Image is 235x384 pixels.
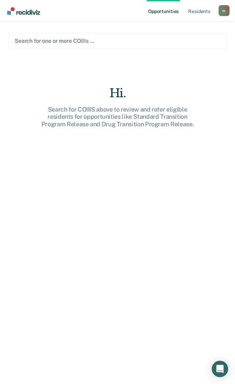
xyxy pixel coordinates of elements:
div: Hi. [8,86,227,100]
div: Open Intercom Messenger [212,361,228,377]
button: Profile dropdown button [219,5,230,16]
div: Search for COIIIS above to review and refer eligible residents for opportunities like Standard Tr... [8,106,227,128]
img: Recidiviz [7,7,40,15]
div: m [219,5,230,16]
